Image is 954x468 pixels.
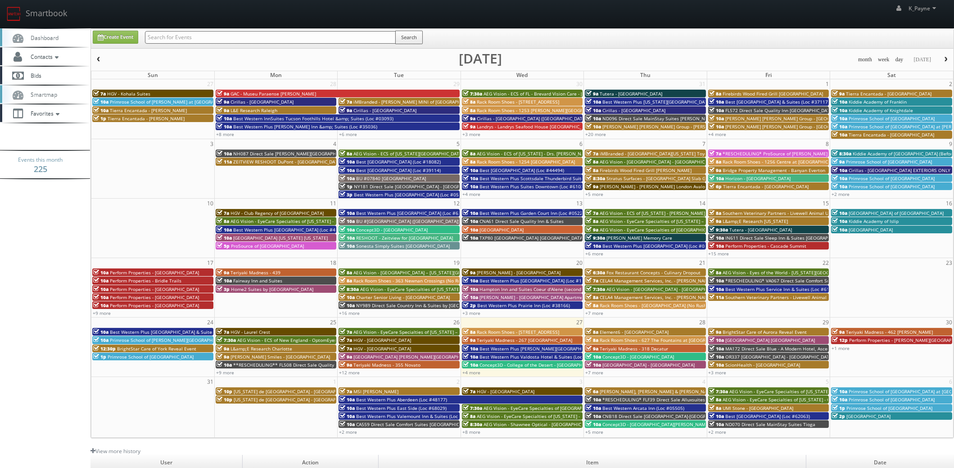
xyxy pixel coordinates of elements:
span: Best Western Plus [GEOGRAPHIC_DATA] & Suites (Loc #45093) [110,329,244,335]
span: Fairway Inn and Suites [233,277,282,284]
span: 10a [93,269,109,276]
span: 8:30a [586,175,605,182]
span: 8a [586,302,598,309]
span: 8a [463,159,475,165]
span: Element6 - [GEOGRAPHIC_DATA] [600,329,669,335]
span: 10a [463,183,478,190]
span: Stratus Surfaces - [GEOGRAPHIC_DATA] Slab Gallery [606,175,718,182]
span: 1p [339,183,353,190]
span: 10a [339,235,355,241]
span: 8a [586,218,598,224]
span: Rack Room Shoes - 363 Newnan Crossings (No Rush) [353,277,467,284]
span: 12:30p [93,345,116,352]
span: Firebirds Wood Fired Grill [PERSON_NAME] [600,167,692,173]
span: 8a [709,269,722,276]
span: 9a [217,107,229,114]
span: Smartmap [26,91,57,98]
span: 9a [217,345,229,352]
span: Dashboard [26,34,59,41]
span: Cirillas - [GEOGRAPHIC_DATA] ([GEOGRAPHIC_DATA]) [477,115,588,122]
span: BrightStar Care of Aurora Reveal Event [723,329,807,335]
span: 8:30a [339,286,359,292]
span: 9a [463,337,475,343]
span: Best Western Plus Scottsdale Thunderbird Suites (Loc #03156) [479,175,615,182]
span: 9a [217,269,229,276]
span: AEG Vision - EyeCare Specialties of [US_STATE] – [PERSON_NAME] Eye Care [353,329,515,335]
span: AEG Vision - EyeCare Specialties of [US_STATE] – [PERSON_NAME] Family EyeCare [600,218,775,224]
span: 9a [586,345,598,352]
span: 7a [217,329,229,335]
span: 10a [217,235,232,241]
span: 9a [832,329,845,335]
a: +15 more [709,250,729,257]
span: 9a [832,91,845,97]
span: [PERSON_NAME] Smiles - [GEOGRAPHIC_DATA] [231,354,330,360]
span: 10a [463,235,478,241]
span: 2p [463,302,476,309]
span: [PERSON_NAME] Memory Care [606,235,672,241]
span: Primrose School of [GEOGRAPHIC_DATA] [849,115,935,122]
span: 8a [339,150,352,157]
span: 3p [217,286,230,292]
span: Hampton Inn and Suites Coeur d'Alene (second shoot) [479,286,596,292]
span: 10a [709,243,724,249]
span: [PERSON_NAME] - [PERSON_NAME] London Avalon [600,183,708,190]
span: 8a [586,167,598,173]
span: Best Western Plus [GEOGRAPHIC_DATA] (Loc #05665) [602,243,717,249]
span: 10a [586,115,601,122]
span: Perform Properties - Cascade Summit [726,243,807,249]
a: +3 more [462,131,480,137]
span: HGV - [GEOGRAPHIC_DATA] [353,337,411,343]
span: 11a [217,159,232,165]
span: NY181 Direct Sale [GEOGRAPHIC_DATA] - [GEOGRAPHIC_DATA] [354,183,487,190]
span: 9:30a [709,227,728,233]
span: ZEITVIEW RESHOOT DuPont - [GEOGRAPHIC_DATA], [GEOGRAPHIC_DATA] [233,159,389,165]
span: HGV - Kohala Suites [107,91,150,97]
span: 8a [586,329,598,335]
span: 10a [339,210,355,216]
span: Tierra Encantada - [GEOGRAPHIC_DATA] [849,132,934,138]
span: 10a [709,123,724,130]
span: 10a [217,227,232,233]
span: Best Western Plus [GEOGRAPHIC_DATA] (Loc #05385) [354,191,468,198]
span: 7:30a [463,91,482,97]
span: 9a [832,159,845,165]
span: 10a [339,159,355,165]
span: CELA4 Management Services, Inc. - [PERSON_NAME] Genesis [600,294,731,300]
span: Kiddie Academy of Islip [849,218,899,224]
span: Favorites [26,109,62,117]
span: Perform Properties - Bridle Trails [110,277,181,284]
span: 8a [586,294,598,300]
span: Primrose School of [GEOGRAPHIC_DATA] [846,159,932,165]
span: Contacts [26,53,61,60]
span: 10a [832,175,847,182]
span: Primrose School of [GEOGRAPHIC_DATA] [849,175,935,182]
span: K_Payne [909,5,939,12]
span: *RESCHEDULING* VA067 Direct Sale Comfort Suites [GEOGRAPHIC_DATA] [726,277,884,284]
span: RESHOOT - Zeitview for [GEOGRAPHIC_DATA] [356,235,453,241]
span: 1p [93,354,106,360]
span: IN611 Direct Sale Sleep Inn & Suites [GEOGRAPHIC_DATA] [726,235,850,241]
span: Kiddie Academy of Franklin [849,99,907,105]
span: Concept3D - [GEOGRAPHIC_DATA] [356,227,428,233]
span: Southern Veterinary Partners - Livewell Animal Urgent Care of Goodyear [726,294,882,300]
span: 8a [339,269,352,276]
span: 10a [93,286,109,292]
span: Horizon - [GEOGRAPHIC_DATA] [726,175,791,182]
span: Best Western Plus Prairie Inn (Loc #38166) [477,302,570,309]
span: 10a [709,286,724,292]
span: 10a [217,123,232,130]
span: 10a [586,243,601,249]
span: Fox Restaurant Concepts - Culinary Dropout [606,269,701,276]
span: 10a [463,175,478,182]
span: 10a [93,302,109,309]
span: BU #[GEOGRAPHIC_DATA] ([GEOGRAPHIC_DATA]) [356,218,459,224]
span: 10a [93,277,109,284]
span: MA172 Direct Sale Blue - A Modern Hotel, Ascend Hotel Collection [726,345,870,352]
span: 10a [832,115,847,122]
span: 7:30a [586,286,605,292]
span: 9a [217,354,229,360]
span: 10a [339,175,355,182]
span: 10a [463,286,478,292]
span: 3p [339,191,353,198]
